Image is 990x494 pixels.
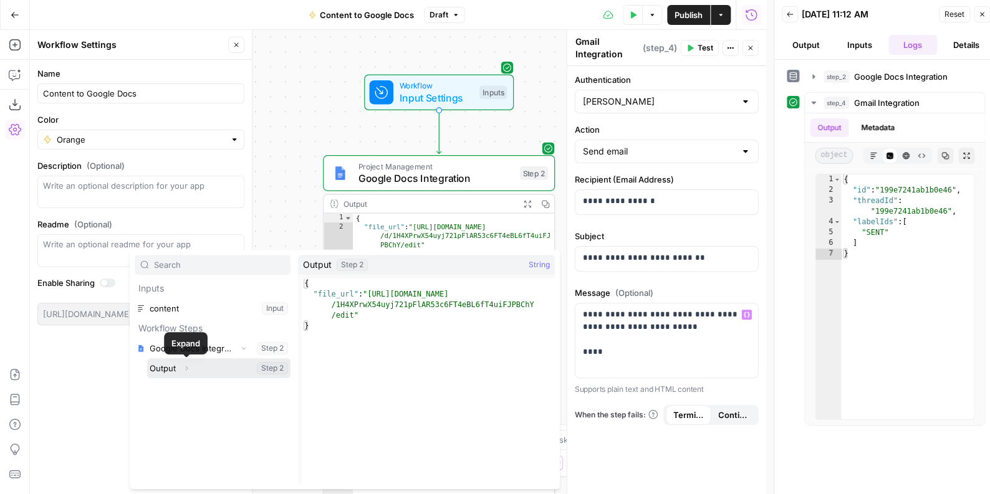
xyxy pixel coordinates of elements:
span: Toggle code folding, rows 1 through 3 [344,214,352,222]
span: Toggle code folding, rows 1 through 7 [834,174,840,185]
label: Enable Sharing [37,277,244,289]
span: Google Docs Integration [854,70,948,83]
div: Inputs [479,85,507,99]
span: Test [698,42,713,54]
span: Workflow [399,80,473,92]
button: Content to Google Docs [301,5,421,25]
div: 7 [815,249,841,259]
textarea: Gmail Integration [575,36,640,60]
div: Step 2 [520,166,549,180]
span: Google Docs Integration [358,171,514,186]
span: Gmail Integration [854,97,920,109]
span: Reset [944,9,964,20]
span: Project Management [358,160,514,172]
button: Reset [939,6,970,22]
input: Search [154,259,285,271]
div: 4 [815,217,841,227]
span: Input Settings [399,90,473,105]
label: Recipient (Email Address) [575,173,759,186]
button: Select variable content [135,298,291,318]
div: Project ManagementGoogle Docs IntegrationStep 2Output{ "file_url":"[URL][DOMAIN_NAME] /d/1H4XPrwX... [323,155,555,313]
button: Draft [424,7,465,23]
button: Logs [888,35,937,55]
span: (Optional) [87,159,125,172]
span: Content to Google Docs [320,9,414,21]
label: Color [37,113,244,126]
input: Orange [57,133,225,146]
label: Message [575,287,759,299]
g: Edge from start to step_2 [436,110,441,154]
div: 1 [324,214,353,222]
button: Select variable Output [147,358,291,378]
span: Terminate Workflow [673,409,704,421]
button: Inputs [835,35,884,55]
div: 3 [324,249,353,258]
div: 6 [815,238,841,249]
span: (Optional) [74,218,112,230]
label: Subject [575,230,759,242]
div: Step 2 [337,259,368,271]
div: WorkflowInput SettingsInputs [323,74,555,110]
img: Instagram%20post%20-%201%201.png [333,166,348,181]
button: Output [810,118,848,137]
span: Continue [718,409,749,421]
span: step_4 [824,97,849,109]
button: Publish [667,5,710,25]
p: Workflow Steps [135,318,291,338]
span: Toggle code folding, rows 4 through 6 [834,217,840,227]
div: 2 [324,222,353,249]
div: 3 [815,196,841,217]
button: Test [681,40,719,56]
button: Select variable Google Docs Integration [135,338,291,358]
div: 5 [815,227,841,238]
a: When the step fails: [575,409,658,420]
span: ( step_4 ) [643,42,677,54]
button: Output [782,35,830,55]
div: 1 [815,174,841,185]
span: Output [303,259,332,271]
span: String [529,259,550,271]
input: Send email [583,145,731,158]
button: Metadata [853,118,902,137]
span: object [815,148,853,164]
label: Authentication [575,74,759,86]
div: Output [343,197,514,209]
label: Description [37,159,244,172]
p: Supports plain text and HTML content [575,383,759,396]
input: Untitled [43,87,239,100]
span: Draft [430,9,448,21]
span: step_2 [824,70,849,83]
button: Continue [711,405,756,425]
span: Publish [675,9,703,21]
span: (Optional) [615,287,653,299]
label: Readme [37,218,244,230]
div: 2 [815,185,841,196]
div: Workflow Settings [37,39,224,51]
input: Gmail - Mathias [583,95,736,108]
label: Name [37,67,244,80]
p: Inputs [135,278,291,298]
label: Action [575,123,759,136]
